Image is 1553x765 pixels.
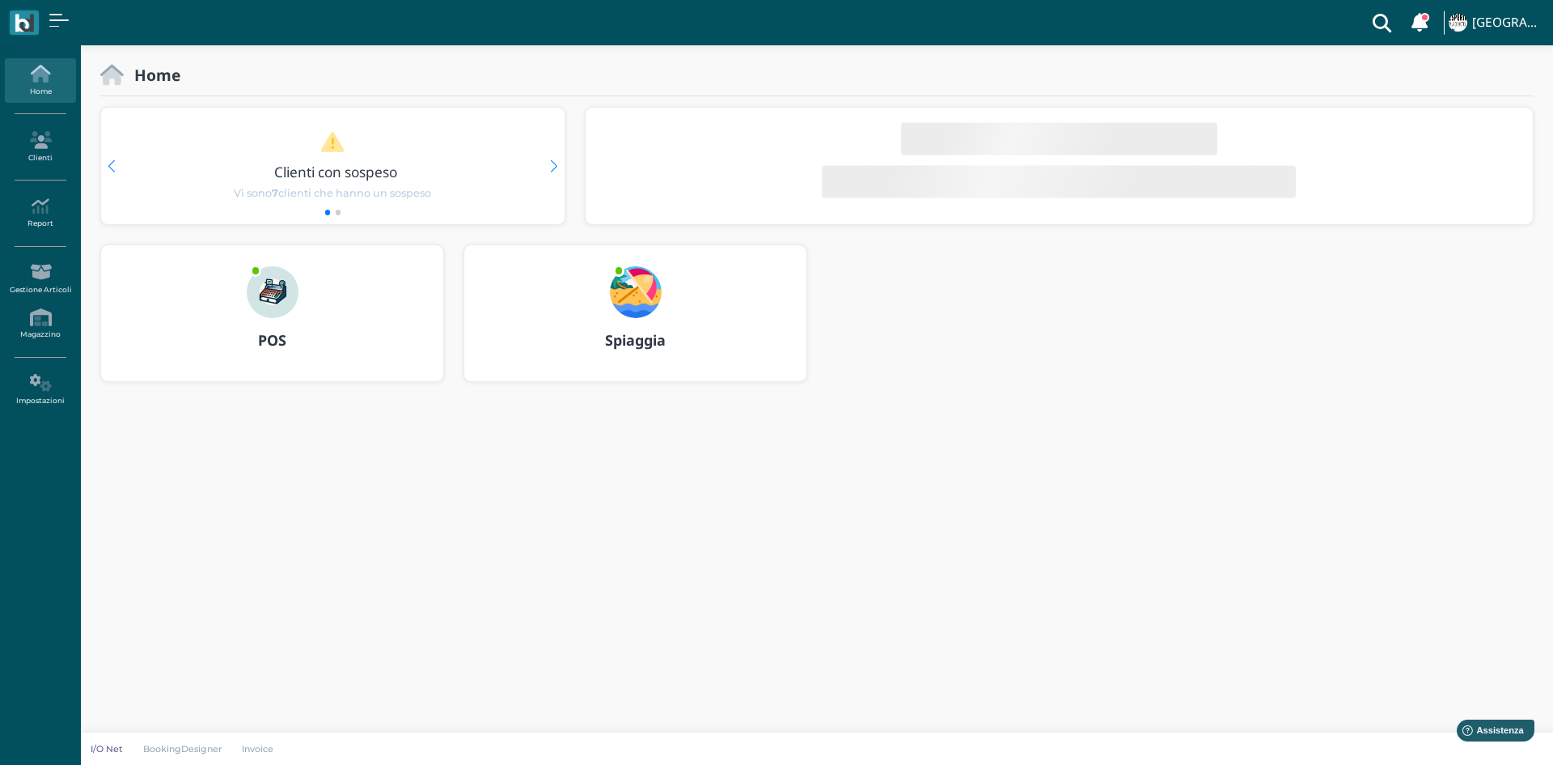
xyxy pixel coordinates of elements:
[234,185,431,201] span: Vi sono clienti che hanno un sospeso
[5,302,75,346] a: Magazzino
[48,13,107,25] span: Assistenza
[108,160,115,172] div: Previous slide
[1449,14,1466,32] img: ...
[258,330,286,350] b: POS
[1472,16,1543,30] h4: [GEOGRAPHIC_DATA]
[1438,715,1539,751] iframe: Help widget launcher
[550,160,557,172] div: Next slide
[100,244,444,402] a: ... POS
[463,244,807,402] a: ... Spiaggia
[15,14,33,32] img: logo
[247,266,298,318] img: ...
[272,187,278,199] b: 7
[610,266,662,318] img: ...
[124,66,180,83] h2: Home
[101,108,565,224] div: 1 / 2
[605,330,666,350] b: Spiaggia
[5,257,75,301] a: Gestione Articoli
[135,164,536,180] h3: Clienti con sospeso
[5,368,75,412] a: Impostazioni
[1446,3,1543,42] a: ... [GEOGRAPHIC_DATA]
[132,131,533,201] a: Clienti con sospeso Vi sono7clienti che hanno un sospeso
[5,191,75,236] a: Report
[5,125,75,169] a: Clienti
[5,58,75,103] a: Home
